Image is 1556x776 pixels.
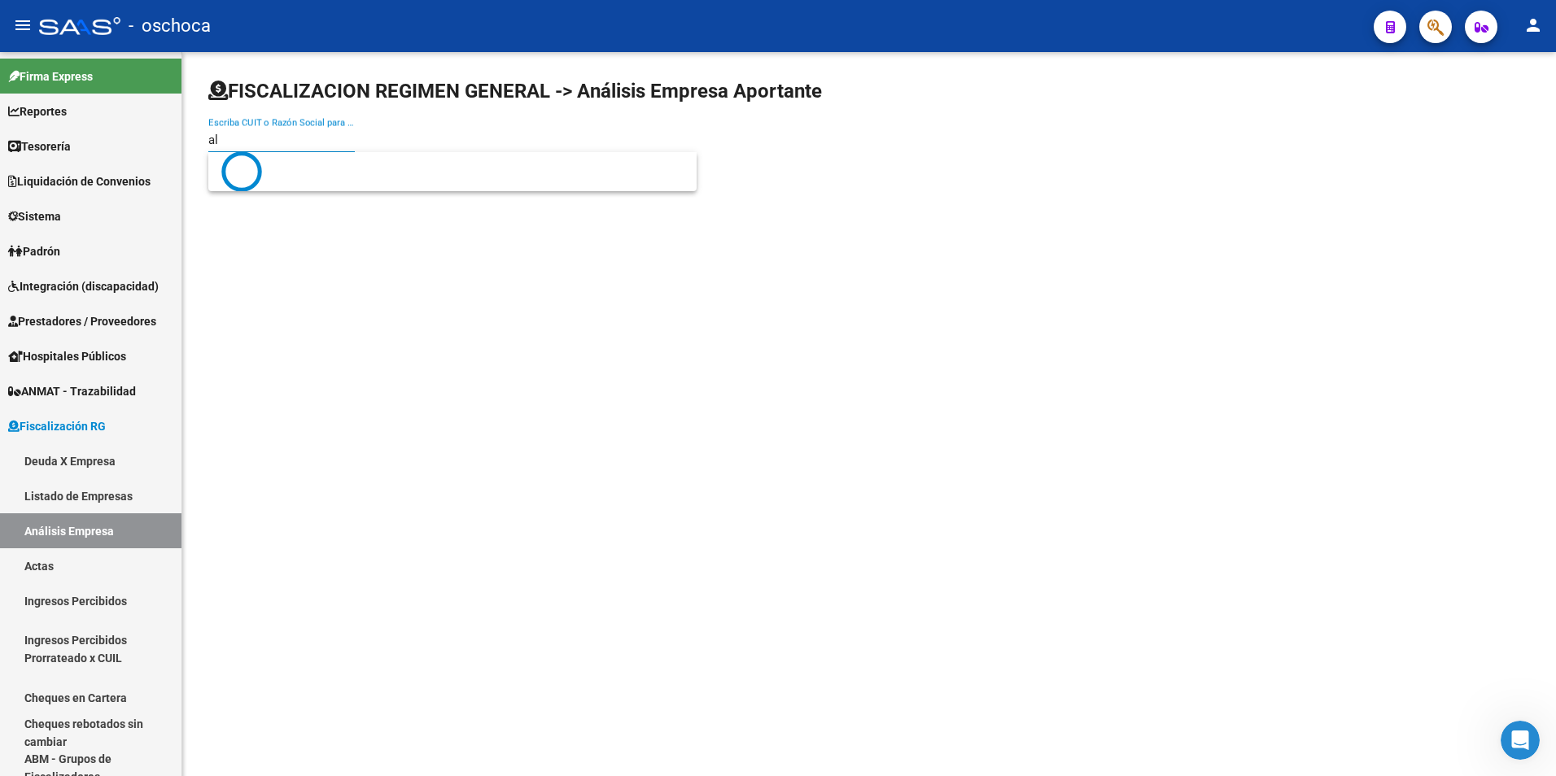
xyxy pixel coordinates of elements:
span: Sistema [8,207,61,225]
span: Liquidación de Convenios [8,172,151,190]
mat-icon: person [1523,15,1543,35]
mat-icon: menu [13,15,33,35]
span: Integración (discapacidad) [8,277,159,295]
span: Fiscalización RG [8,417,106,435]
span: Hospitales Públicos [8,347,126,365]
span: ANMAT - Trazabilidad [8,382,136,400]
h1: FISCALIZACION REGIMEN GENERAL -> Análisis Empresa Aportante [208,78,822,104]
span: Reportes [8,102,67,120]
span: - oschoca [129,8,211,44]
span: Padrón [8,242,60,260]
span: Tesorería [8,137,71,155]
span: Firma Express [8,68,93,85]
iframe: Intercom live chat [1501,721,1540,760]
span: Prestadores / Proveedores [8,312,156,330]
